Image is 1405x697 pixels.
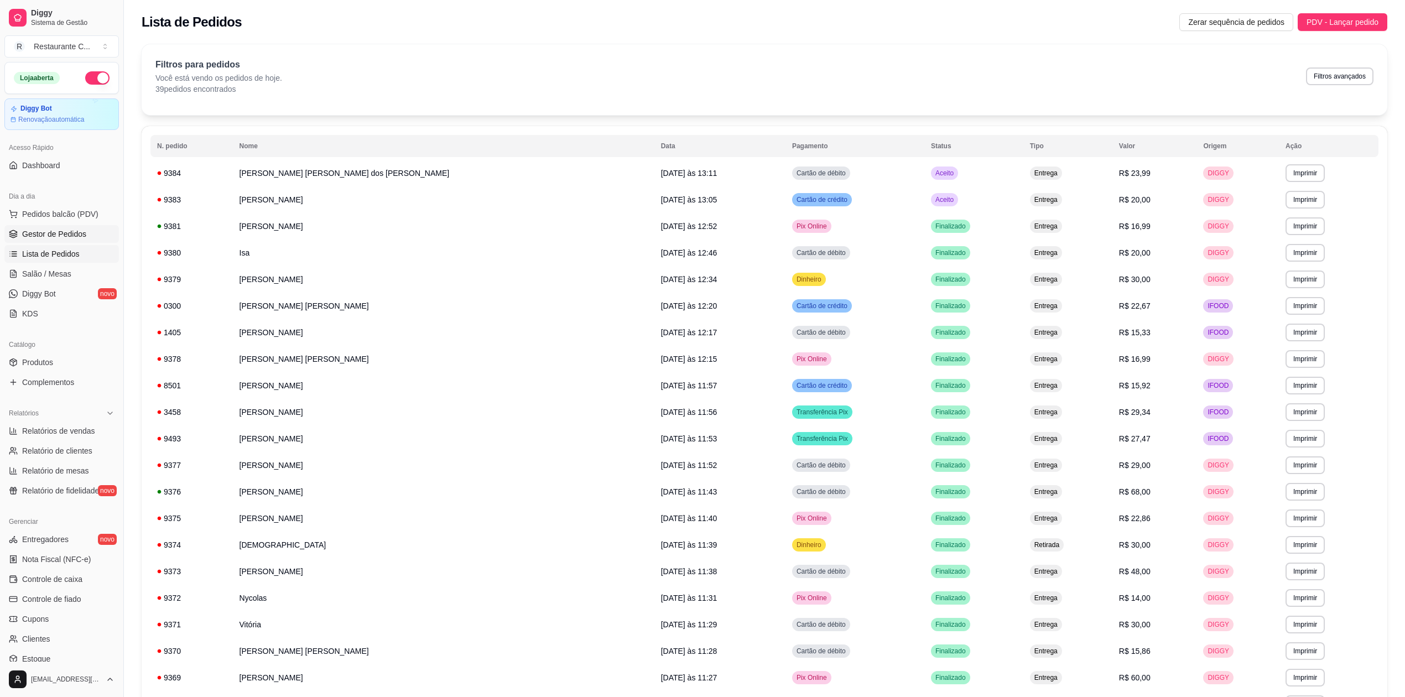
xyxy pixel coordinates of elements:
[1119,381,1151,390] span: R$ 15,92
[157,619,226,630] div: 9371
[233,135,654,157] th: Nome
[794,169,848,178] span: Cartão de débito
[1205,275,1231,284] span: DIGGY
[157,646,226,657] div: 9370
[22,613,49,625] span: Cupons
[1205,355,1231,363] span: DIGGY
[4,285,119,303] a: Diggy Botnovo
[933,461,968,470] span: Finalizado
[1205,540,1231,549] span: DIGGY
[661,275,717,284] span: [DATE] às 12:34
[22,377,74,388] span: Complementos
[1286,403,1325,421] button: Imprimir
[22,308,38,319] span: KDS
[233,558,654,585] td: [PERSON_NAME]
[1286,191,1325,209] button: Imprimir
[933,540,968,549] span: Finalizado
[1205,673,1231,682] span: DIGGY
[661,567,717,576] span: [DATE] às 11:38
[1032,328,1060,337] span: Entrega
[1119,434,1151,443] span: R$ 27,47
[1032,275,1060,284] span: Entrega
[233,293,654,319] td: [PERSON_NAME] [PERSON_NAME]
[1286,616,1325,633] button: Imprimir
[661,461,717,470] span: [DATE] às 11:52
[4,570,119,588] a: Controle de caixa
[22,485,99,496] span: Relatório de fidelidade
[233,160,654,186] td: [PERSON_NAME] [PERSON_NAME] dos [PERSON_NAME]
[933,301,968,310] span: Finalizado
[1119,461,1151,470] span: R$ 29,00
[4,353,119,371] a: Produtos
[933,169,956,178] span: Aceito
[157,592,226,604] div: 9372
[1205,169,1231,178] span: DIGGY
[1205,461,1231,470] span: DIGGY
[1032,461,1060,470] span: Entrega
[4,157,119,174] a: Dashboard
[4,610,119,628] a: Cupons
[794,567,848,576] span: Cartão de débito
[1119,328,1151,337] span: R$ 15,33
[22,425,95,436] span: Relatórios de vendas
[4,225,119,243] a: Gestor de Pedidos
[142,13,242,31] h2: Lista de Pedidos
[1023,135,1112,157] th: Tipo
[1307,16,1378,28] span: PDV - Lançar pedido
[1032,301,1060,310] span: Entrega
[4,373,119,391] a: Complementos
[661,647,717,656] span: [DATE] às 11:28
[4,188,119,205] div: Dia a dia
[794,514,829,523] span: Pix Online
[4,139,119,157] div: Acesso Rápido
[933,487,968,496] span: Finalizado
[1286,589,1325,607] button: Imprimir
[1119,514,1151,523] span: R$ 22,86
[22,268,71,279] span: Salão / Mesas
[157,539,226,550] div: 9374
[1032,381,1060,390] span: Entrega
[233,638,654,664] td: [PERSON_NAME] [PERSON_NAME]
[4,666,119,693] button: [EMAIL_ADDRESS][DOMAIN_NAME]
[4,462,119,480] a: Relatório de mesas
[157,247,226,258] div: 9380
[1119,540,1151,549] span: R$ 30,00
[4,265,119,283] a: Salão / Mesas
[1032,594,1060,602] span: Entrega
[1306,67,1373,85] button: Filtros avançados
[4,650,119,668] a: Estoque
[157,168,226,179] div: 9384
[233,213,654,240] td: [PERSON_NAME]
[933,195,956,204] span: Aceito
[1286,563,1325,580] button: Imprimir
[233,399,654,425] td: [PERSON_NAME]
[1032,195,1060,204] span: Entrega
[1119,620,1151,629] span: R$ 30,00
[1119,248,1151,257] span: R$ 20,00
[1119,301,1151,310] span: R$ 22,67
[794,301,850,310] span: Cartão de crédito
[1286,164,1325,182] button: Imprimir
[14,41,25,52] span: R
[1286,536,1325,554] button: Imprimir
[933,514,968,523] span: Finalizado
[933,408,968,417] span: Finalizado
[14,72,60,84] div: Loja aberta
[22,228,86,240] span: Gestor de Pedidos
[661,540,717,549] span: [DATE] às 11:39
[4,336,119,353] div: Catálogo
[22,594,81,605] span: Controle de fiado
[794,408,850,417] span: Transferência Pix
[1205,195,1231,204] span: DIGGY
[22,534,69,545] span: Entregadores
[794,620,848,629] span: Cartão de débito
[933,434,968,443] span: Finalizado
[4,98,119,130] a: Diggy BotRenovaçãoautomática
[22,445,92,456] span: Relatório de clientes
[661,673,717,682] span: [DATE] às 11:27
[661,408,717,417] span: [DATE] às 11:56
[1286,350,1325,368] button: Imprimir
[157,407,226,418] div: 3458
[1286,324,1325,341] button: Imprimir
[1032,540,1061,549] span: Retirada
